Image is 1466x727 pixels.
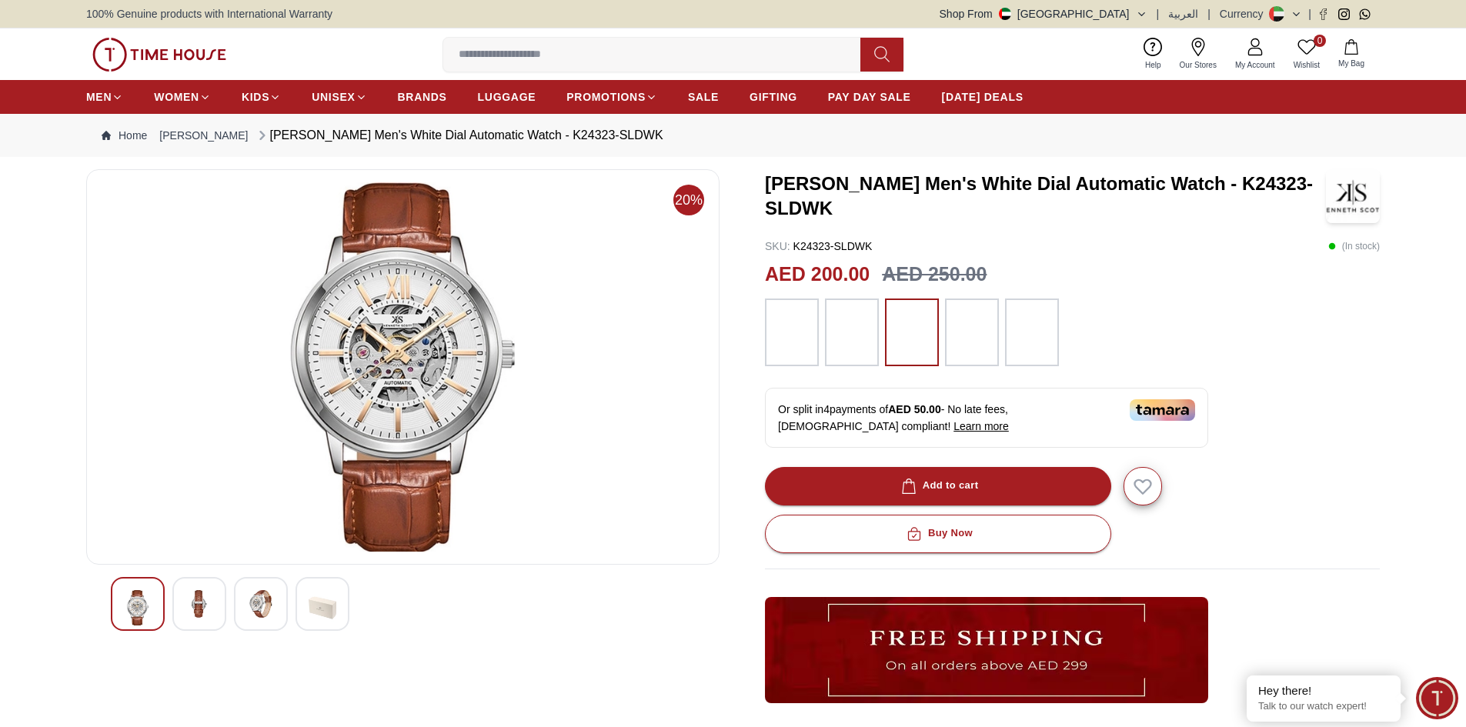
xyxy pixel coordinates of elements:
[893,306,931,358] img: ...
[1332,58,1371,69] span: My Bag
[942,89,1024,105] span: [DATE] DEALS
[1174,59,1223,71] span: Our Stores
[1314,35,1326,47] span: 0
[247,590,275,618] img: Kenneth Scott Men's Green Dial Automatic Watch - K24323-BLBH
[566,89,646,105] span: PROMOTIONS
[1258,683,1389,699] div: Hey there!
[86,6,332,22] span: 100% Genuine products with International Warranty
[309,590,336,625] img: Kenneth Scott Men's Green Dial Automatic Watch - K24323-BLBH
[1287,59,1326,71] span: Wishlist
[1220,6,1270,22] div: Currency
[478,83,536,111] a: LUGGAGE
[312,89,355,105] span: UNISEX
[1130,399,1195,421] img: Tamara
[1338,8,1350,20] a: Instagram
[940,6,1147,22] button: Shop From[GEOGRAPHIC_DATA]
[1170,35,1226,74] a: Our Stores
[242,89,269,105] span: KIDS
[86,114,1380,157] nav: Breadcrumb
[1326,169,1380,223] img: Kenneth Scott Men's White Dial Automatic Watch - K24323-SLDWK
[154,89,199,105] span: WOMEN
[765,597,1208,703] img: ...
[688,83,719,111] a: SALE
[750,89,797,105] span: GIFTING
[86,89,112,105] span: MEN
[903,525,973,542] div: Buy Now
[1139,59,1167,71] span: Help
[999,8,1011,20] img: United Arab Emirates
[1284,35,1329,74] a: 0Wishlist
[566,83,657,111] a: PROMOTIONS
[1317,8,1329,20] a: Facebook
[765,388,1208,448] div: Or split in 4 payments of - No late fees, [DEMOGRAPHIC_DATA] compliant!
[688,89,719,105] span: SALE
[312,83,366,111] a: UNISEX
[102,128,147,143] a: Home
[765,260,870,289] h2: AED 200.00
[1328,238,1380,254] p: ( In stock )
[1013,306,1051,358] img: ...
[1229,59,1281,71] span: My Account
[1207,6,1211,22] span: |
[1136,35,1170,74] a: Help
[1329,36,1374,72] button: My Bag
[255,126,663,145] div: [PERSON_NAME] Men's White Dial Automatic Watch - K24323-SLDWK
[86,83,123,111] a: MEN
[478,89,536,105] span: LUGGAGE
[765,172,1326,221] h3: [PERSON_NAME] Men's White Dial Automatic Watch - K24323-SLDWK
[942,83,1024,111] a: [DATE] DEALS
[185,590,213,618] img: Kenneth Scott Men's Green Dial Automatic Watch - K24323-BLBH
[953,420,1009,432] span: Learn more
[242,83,281,111] a: KIDS
[673,185,704,215] span: 20%
[159,128,248,143] a: [PERSON_NAME]
[953,306,991,358] img: ...
[765,240,790,252] span: SKU :
[765,467,1111,505] button: Add to cart
[1258,700,1389,713] p: Talk to our watch expert!
[750,83,797,111] a: GIFTING
[92,38,226,72] img: ...
[398,83,447,111] a: BRANDS
[765,238,872,254] p: K24323-SLDWK
[828,83,911,111] a: PAY DAY SALE
[1359,8,1371,20] a: Whatsapp
[1168,6,1198,22] button: العربية
[124,590,152,625] img: Kenneth Scott Men's Green Dial Automatic Watch - K24323-BLBH
[99,182,706,552] img: Kenneth Scott Men's Green Dial Automatic Watch - K24323-BLBH
[898,477,979,495] div: Add to cart
[154,83,211,111] a: WOMEN
[882,260,987,289] h3: AED 250.00
[828,89,911,105] span: PAY DAY SALE
[765,515,1111,553] button: Buy Now
[833,306,871,358] img: ...
[1157,6,1160,22] span: |
[888,403,940,415] span: AED 50.00
[398,89,447,105] span: BRANDS
[773,306,811,358] img: ...
[1308,6,1311,22] span: |
[1416,677,1458,719] div: Chat Widget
